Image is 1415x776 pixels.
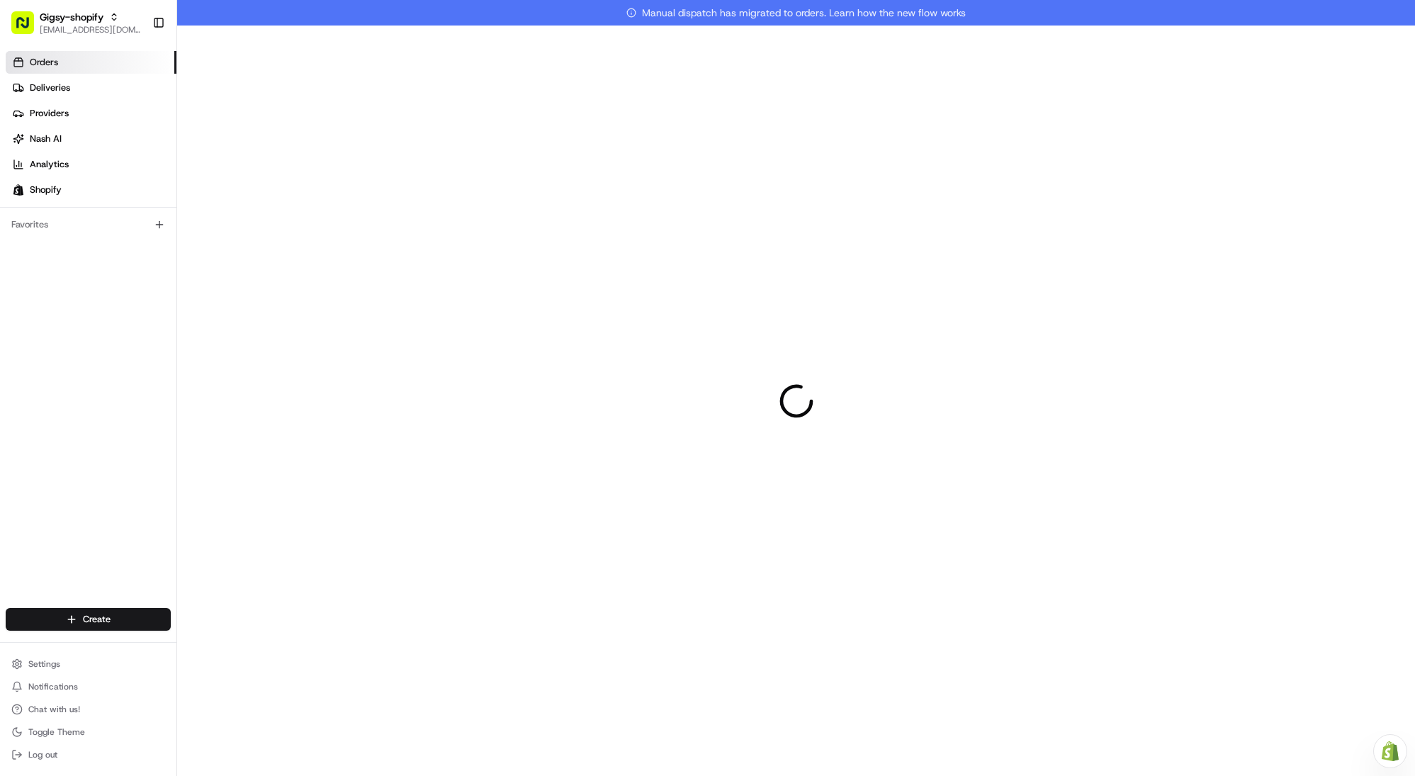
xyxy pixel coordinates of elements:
button: Gigsy-shopify [40,10,103,24]
a: Deliveries [6,77,176,99]
span: Notifications [28,681,78,692]
div: Favorites [6,213,171,236]
span: Shopify [30,184,62,196]
button: [EMAIL_ADDRESS][DOMAIN_NAME] [40,24,141,35]
button: Gigsy-shopify[EMAIL_ADDRESS][DOMAIN_NAME] [6,6,147,40]
button: Toggle Theme [6,722,171,742]
a: Shopify [6,179,176,201]
span: Chat with us! [28,704,80,715]
span: Analytics [30,158,69,171]
span: Toggle Theme [28,726,85,738]
button: Log out [6,745,171,765]
button: Chat with us! [6,699,171,719]
a: Analytics [6,153,176,176]
span: Providers [30,107,69,120]
button: Create [6,608,171,631]
span: Settings [28,658,60,670]
button: Settings [6,654,171,674]
a: Orders [6,51,176,74]
span: Create [83,613,111,626]
span: Log out [28,749,57,760]
a: Providers [6,102,176,125]
img: Shopify logo [13,184,24,196]
span: Deliveries [30,81,70,94]
a: Nash AI [6,128,176,150]
button: Notifications [6,677,171,697]
span: Orders [30,56,58,69]
span: Manual dispatch has migrated to orders. Learn how the new flow works [626,6,966,20]
span: Nash AI [30,133,62,145]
